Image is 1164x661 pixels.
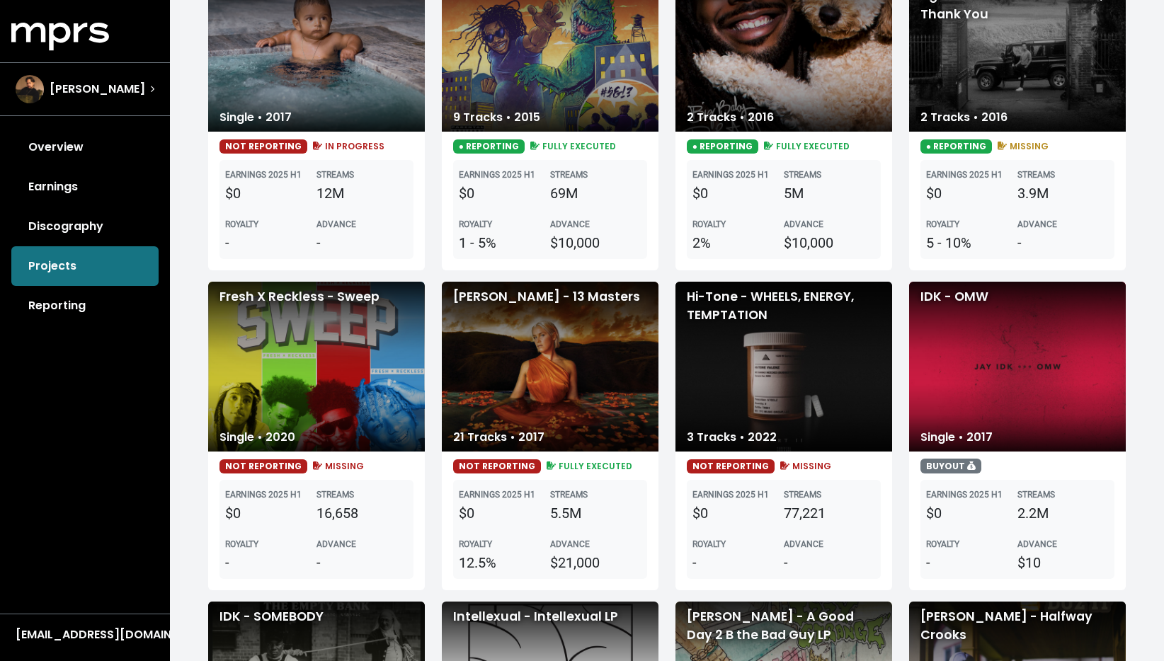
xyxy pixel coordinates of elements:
[687,139,758,154] span: ● REPORTING
[1017,232,1109,253] div: -
[453,459,541,473] span: NOT REPORTING
[784,490,821,500] b: STREAMS
[692,552,784,573] div: -
[11,286,159,326] a: Reporting
[459,170,535,180] b: EARNINGS 2025 H1
[316,219,356,229] b: ADVANCE
[692,502,784,524] div: $0
[316,490,354,500] b: STREAMS
[11,127,159,167] a: Overview
[692,183,784,204] div: $0
[1017,490,1055,500] b: STREAMS
[926,219,959,229] b: ROYALTY
[225,170,302,180] b: EARNINGS 2025 H1
[692,170,769,180] b: EARNINGS 2025 H1
[316,552,408,573] div: -
[909,282,1126,452] div: IDK - OMW
[926,502,1017,524] div: $0
[920,459,981,473] span: BUYOUT
[442,423,556,452] div: 21 Tracks • 2017
[687,459,775,473] span: NOT REPORTING
[225,183,316,204] div: $0
[784,232,875,253] div: $10,000
[692,232,784,253] div: 2%
[926,232,1017,253] div: 5 - 10%
[1017,170,1055,180] b: STREAMS
[550,170,588,180] b: STREAMS
[459,232,550,253] div: 1 - 5%
[995,140,1049,152] span: MISSING
[909,103,1019,132] div: 2 Tracks • 2016
[459,183,550,204] div: $0
[675,423,788,452] div: 3 Tracks • 2022
[675,103,785,132] div: 2 Tracks • 2016
[316,502,408,524] div: 16,658
[316,170,354,180] b: STREAMS
[459,539,492,549] b: ROYALTY
[11,28,109,44] a: mprs logo
[310,140,385,152] span: IN PROGRESS
[1017,183,1109,204] div: 3.9M
[225,490,302,500] b: EARNINGS 2025 H1
[16,75,44,103] img: The selected account / producer
[909,423,1004,452] div: Single • 2017
[550,490,588,500] b: STREAMS
[316,183,408,204] div: 12M
[920,139,992,154] span: ● REPORTING
[459,219,492,229] b: ROYALTY
[11,207,159,246] a: Discography
[208,282,425,452] div: Fresh X Reckless - Sweep
[208,103,303,132] div: Single • 2017
[316,232,408,253] div: -
[11,626,159,644] button: [EMAIL_ADDRESS][DOMAIN_NAME]
[784,170,821,180] b: STREAMS
[926,490,1003,500] b: EARNINGS 2025 H1
[16,626,154,643] div: [EMAIL_ADDRESS][DOMAIN_NAME]
[459,502,550,524] div: $0
[1017,502,1109,524] div: 2.2M
[784,219,823,229] b: ADVANCE
[926,552,1017,573] div: -
[459,552,550,573] div: 12.5%
[459,490,535,500] b: EARNINGS 2025 H1
[310,460,365,472] span: MISSING
[219,459,307,473] span: NOT REPORTING
[219,139,307,154] span: NOT REPORTING
[926,539,959,549] b: ROYALTY
[453,139,525,154] span: ● REPORTING
[550,219,590,229] b: ADVANCE
[225,502,316,524] div: $0
[442,282,658,452] div: [PERSON_NAME] - 13 Masters
[1017,552,1109,573] div: $10
[550,183,641,204] div: 69M
[225,219,258,229] b: ROYALTY
[225,552,316,573] div: -
[784,539,823,549] b: ADVANCE
[527,140,617,152] span: FULLY EXECUTED
[784,502,875,524] div: 77,221
[316,539,356,549] b: ADVANCE
[544,460,633,472] span: FULLY EXECUTED
[1017,539,1057,549] b: ADVANCE
[550,552,641,573] div: $21,000
[784,183,875,204] div: 5M
[11,167,159,207] a: Earnings
[692,490,769,500] b: EARNINGS 2025 H1
[225,232,316,253] div: -
[208,423,307,452] div: Single • 2020
[777,460,832,472] span: MISSING
[442,103,552,132] div: 9 Tracks • 2015
[225,539,258,549] b: ROYALTY
[926,170,1003,180] b: EARNINGS 2025 H1
[692,539,726,549] b: ROYALTY
[692,219,726,229] b: ROYALTY
[784,552,875,573] div: -
[675,282,892,452] div: Hi-Tone - WHEELS, ENERGY, TEMPTATION
[550,539,590,549] b: ADVANCE
[1017,219,1057,229] b: ADVANCE
[761,140,850,152] span: FULLY EXECUTED
[550,502,641,524] div: 5.5M
[550,232,641,253] div: $10,000
[50,81,145,98] span: [PERSON_NAME]
[926,183,1017,204] div: $0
